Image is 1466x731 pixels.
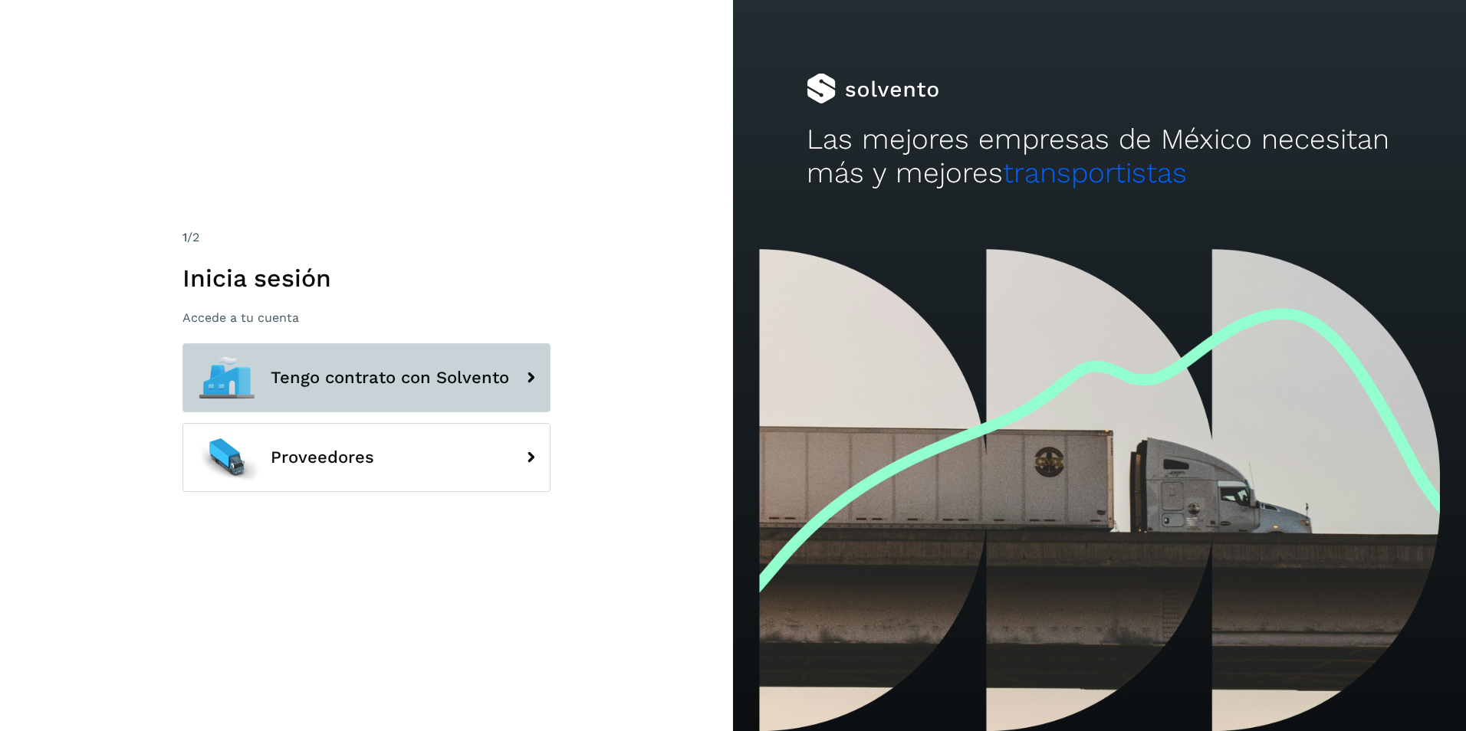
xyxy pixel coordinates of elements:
button: Tengo contrato con Solvento [182,343,551,412]
div: /2 [182,228,551,247]
span: Tengo contrato con Solvento [271,369,509,387]
h1: Inicia sesión [182,264,551,293]
span: Proveedores [271,448,374,467]
button: Proveedores [182,423,551,492]
span: 1 [182,230,187,244]
h2: Las mejores empresas de México necesitan más y mejores [807,123,1393,191]
p: Accede a tu cuenta [182,310,551,325]
span: transportistas [1003,156,1187,189]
